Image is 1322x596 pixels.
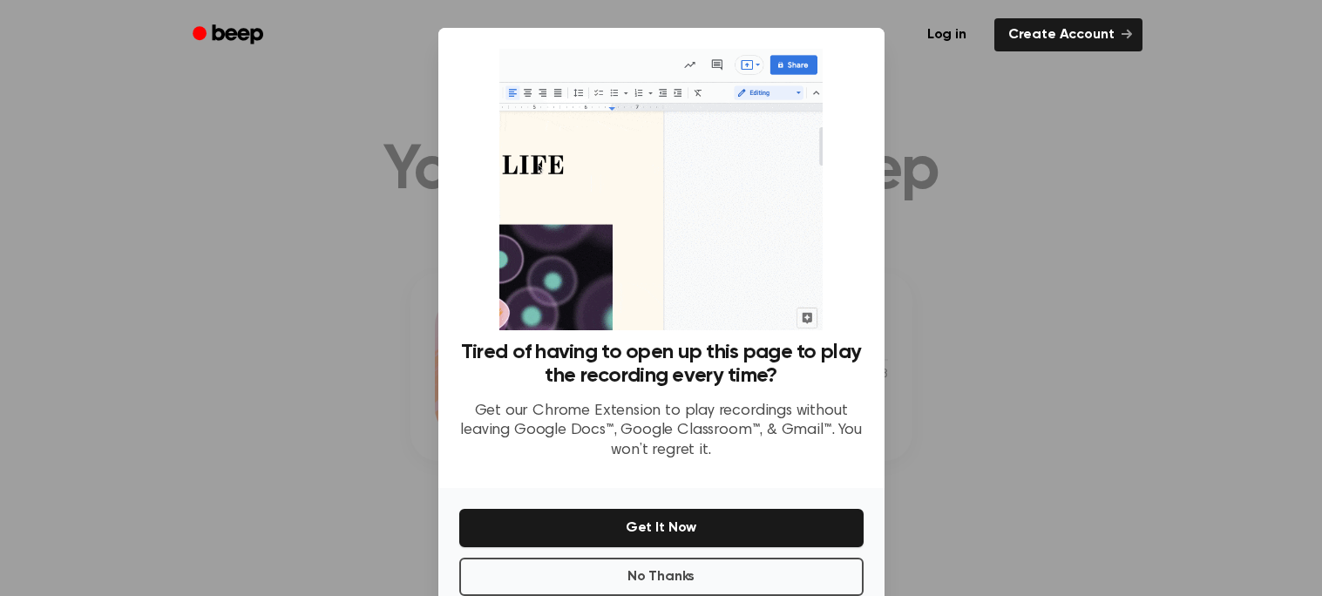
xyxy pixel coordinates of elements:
[180,18,279,52] a: Beep
[499,49,823,330] img: Beep extension in action
[459,509,864,547] button: Get It Now
[994,18,1142,51] a: Create Account
[459,341,864,388] h3: Tired of having to open up this page to play the recording every time?
[910,15,984,55] a: Log in
[459,402,864,461] p: Get our Chrome Extension to play recordings without leaving Google Docs™, Google Classroom™, & Gm...
[459,558,864,596] button: No Thanks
